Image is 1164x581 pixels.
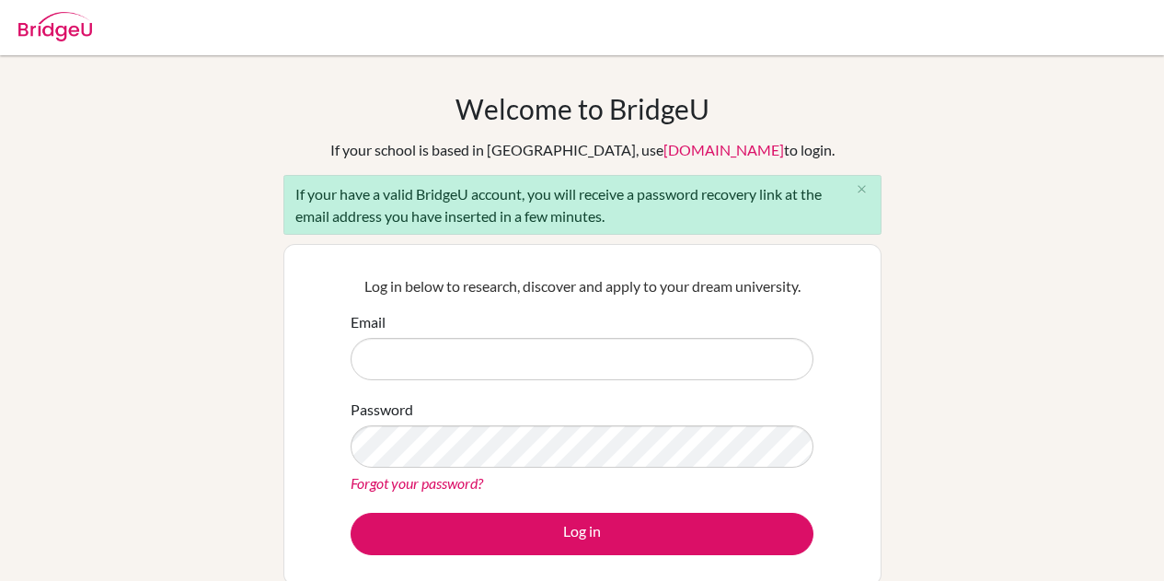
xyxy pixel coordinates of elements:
i: close [855,182,869,196]
label: Password [351,399,413,421]
p: Log in below to research, discover and apply to your dream university. [351,275,813,297]
button: Log in [351,513,813,555]
div: If your school is based in [GEOGRAPHIC_DATA], use to login. [330,139,835,161]
button: Close [844,176,881,203]
h1: Welcome to BridgeU [455,92,709,125]
a: [DOMAIN_NAME] [663,141,784,158]
div: If your have a valid BridgeU account, you will receive a password recovery link at the email addr... [283,175,882,235]
img: Bridge-U [18,12,92,41]
a: Forgot your password? [351,474,483,492]
label: Email [351,311,386,333]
